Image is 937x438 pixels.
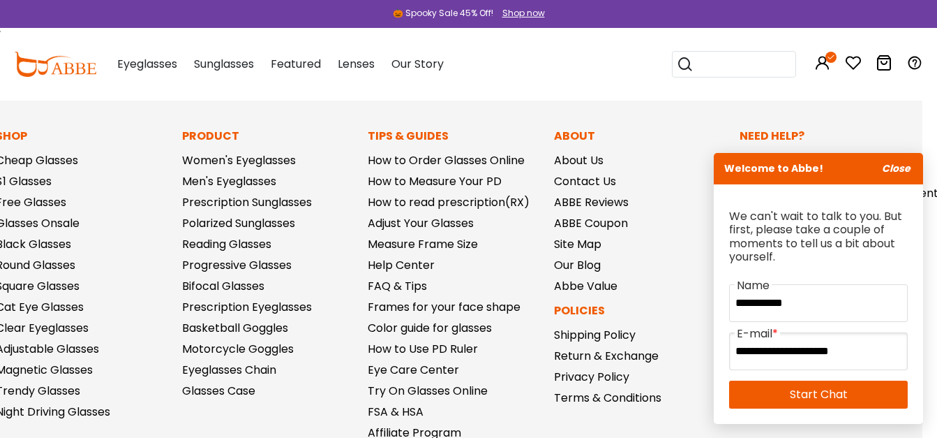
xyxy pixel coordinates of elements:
[495,7,545,19] a: Shop now
[182,383,255,399] a: Glasses Case
[368,236,478,252] a: Measure Frame Size
[368,383,488,399] a: Try On Glasses Online
[368,173,502,189] a: How to Measure Your PD
[368,320,492,336] a: Color guide for glasses
[729,381,908,409] a: Start Chat
[735,326,780,342] label: E-mail
[714,153,923,184] p: Welcome to Abbe!
[554,302,726,319] p: Policies
[182,362,276,378] a: Eyeglasses Chain
[368,404,423,420] a: FSA & HSA
[554,327,636,343] a: Shipping Policy
[554,152,604,168] a: About Us
[735,277,772,294] label: Name
[14,52,96,77] img: abbeglasses.com
[271,56,321,72] span: Featured
[554,194,629,210] a: ABBE Reviews
[554,278,617,294] a: Abbe Value
[194,56,254,72] span: Sunglasses
[182,152,296,168] a: Women's Eyeglasses
[182,299,312,315] a: Prescription Eyeglasses
[554,369,629,385] a: Privacy Policy
[338,56,375,72] span: Lenses
[182,320,288,336] a: Basketball Goggles
[368,257,435,273] a: Help Center
[368,152,525,168] a: How to Order Glasses Online
[554,348,659,364] a: Return & Exchange
[554,390,661,406] a: Terms & Conditions
[368,299,520,315] a: Frames for your face shape
[182,341,294,357] a: Motorcycle Goggles
[182,128,354,145] p: Product
[554,257,601,273] a: Our Blog
[368,278,427,294] a: FAQ & Tips
[182,173,276,189] a: Men's Eyeglasses
[554,128,726,145] p: About
[393,7,493,20] div: 🎃 Spooky Sale 45% Off!
[882,161,910,175] i: Close
[554,236,601,252] a: Site Map
[729,210,908,263] p: We can't wait to talk to you. But first, please take a couple of moments to tell us a bit about y...
[502,7,545,20] div: Shop now
[368,194,530,210] a: How to read prescription(RX)
[368,341,478,357] a: How to Use PD Ruler
[182,278,264,294] a: Bifocal Glasses
[182,194,312,210] a: Prescription Sunglasses
[368,362,459,378] a: Eye Care Center
[182,257,292,273] a: Progressive Glasses
[182,215,295,231] a: Polarized Sunglasses
[117,56,177,72] span: Eyeglasses
[391,56,444,72] span: Our Story
[554,215,628,231] a: ABBE Coupon
[554,173,616,189] a: Contact Us
[740,128,912,145] p: Need Help?
[182,236,271,252] a: Reading Glasses
[368,215,474,231] a: Adjust Your Glasses
[368,128,540,145] p: Tips & Guides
